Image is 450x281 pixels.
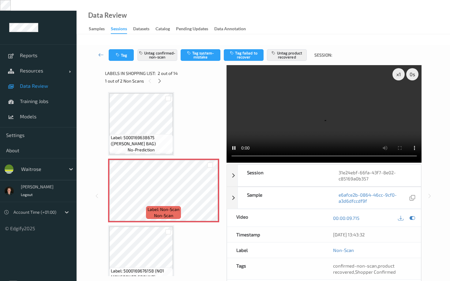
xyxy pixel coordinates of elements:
[238,165,329,186] div: Session
[224,49,264,61] button: Tag failed to recover
[158,70,178,76] span: 2 out of 14
[156,26,170,33] div: Catalog
[181,49,220,61] button: Tag system-mistake
[111,26,127,34] div: Sessions
[176,25,214,33] a: Pending Updates
[214,26,246,33] div: Data Annotation
[227,165,422,187] div: Session31e24ebf-66fa-43f7-8e02-c85169a0b357
[89,26,105,33] div: Samples
[214,25,252,33] a: Data Annotation
[329,165,421,186] div: 31e24ebf-66fa-43f7-8e02-c85169a0b357
[227,227,324,242] div: Timestamp
[333,263,395,275] span: product recovered
[133,25,156,33] a: Datasets
[148,206,179,213] span: Label: Non-Scan
[89,25,111,33] a: Samples
[392,68,405,80] div: x 1
[406,68,418,80] div: 0 s
[133,26,149,33] div: Datasets
[314,52,332,58] span: Session:
[111,268,171,280] span: Label: 5000169676158 (NO1 MONSOONED GROUND)
[333,231,412,238] div: [DATE] 13:43:32
[333,215,359,221] a: 00:00:09.715
[88,12,127,18] div: Data Review
[227,242,324,258] div: Label
[339,192,408,204] a: e6afce2b-0864-46cc-9cf0-a3d6dfccdf9f
[267,49,307,61] button: Untag product recovered
[333,263,377,268] span: confirmed-non-scan
[111,25,133,34] a: Sessions
[227,209,324,227] div: Video
[105,70,156,76] span: Labels in shopping list:
[109,49,134,61] button: Tag
[154,213,173,219] span: non-scan
[156,25,176,33] a: Catalog
[176,26,208,33] div: Pending Updates
[238,187,329,209] div: Sample
[333,247,354,253] a: Non-Scan
[111,135,171,147] span: Label: 5000169638675 ([PERSON_NAME] BAG)
[137,49,177,61] button: Untag confirmed-non-scan
[355,269,396,275] span: Shopper Confirmed
[227,258,324,279] div: Tags
[105,77,222,85] div: 1 out of 2 Non Scans
[227,187,422,209] div: Samplee6afce2b-0864-46cc-9cf0-a3d6dfccdf9f
[128,147,155,153] span: no-prediction
[333,263,396,275] span: , ,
